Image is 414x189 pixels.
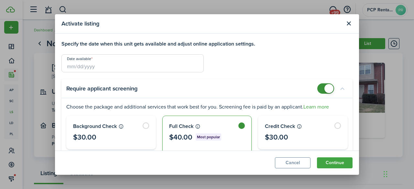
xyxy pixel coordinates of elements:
input: mm/dd/yyyy [61,54,204,72]
p: Choose the package and additional services that work best for you. Screening fee is paid by an ap... [66,103,348,111]
a: Learn more [303,103,329,110]
button: Close modal [343,18,354,29]
panel-main-title: Require applicant screening [66,85,137,92]
div: Drag [384,164,387,184]
iframe: Chat Widget [382,158,414,189]
h4: Specify the date when this unit gets available and adjust online application settings. [61,40,353,48]
button: Cancel [275,157,310,168]
button: Continue [317,157,353,168]
h4: Choose coverage [169,149,245,157]
modal-title: Activate listing [61,17,342,30]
